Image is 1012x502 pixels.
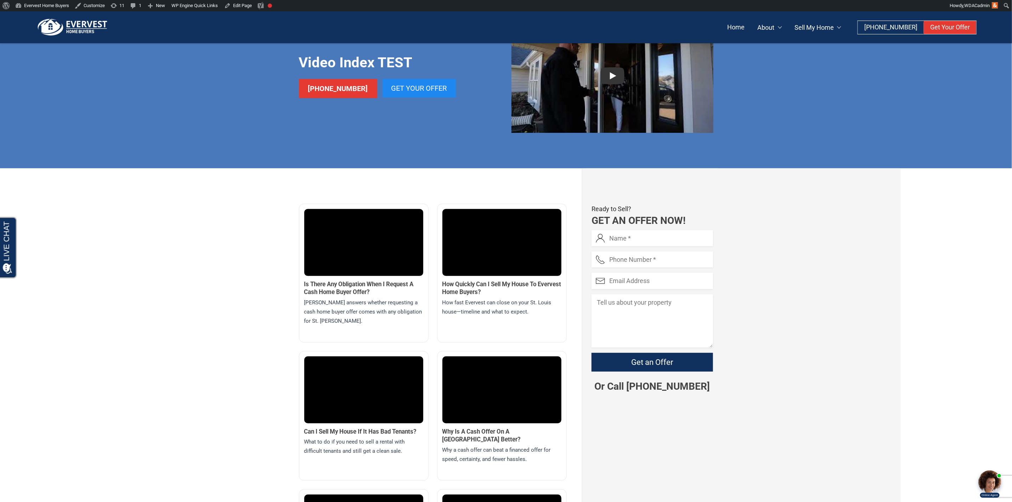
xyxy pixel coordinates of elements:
[924,21,976,34] a: Get Your Offer
[592,204,713,215] p: Ready to Sell?
[304,438,423,456] p: What to do if you need to sell a rental with difficult tenants and still get a clean sale.
[304,209,423,276] iframe: Is There Any Obligation When I Request A Cash Home Buyer Offer?
[17,6,57,15] span: Opens a chat window
[592,273,713,289] input: Email Address
[858,21,924,34] a: [PHONE_NUMBER]
[299,79,377,98] a: [PHONE_NUMBER]
[304,280,423,296] h3: Is There Any Obligation When I Request A Cash Home Buyer Offer?
[788,21,848,34] a: Sell My Home
[592,353,713,372] input: Get an Offer
[308,84,368,93] span: [PHONE_NUMBER]
[592,230,713,246] input: Name *
[442,209,561,276] iframe: How Quickly Can I Sell My House To Evervest Home Buyers?
[592,214,713,227] h2: Get an Offer Now!
[304,356,423,423] iframe: Can I Sell My House If It Has Bad Tenants?
[304,428,423,436] h3: Can I Sell My House If It Has Bad Tenants?
[304,298,423,326] p: [PERSON_NAME] answers whether requesting a cash home buyer offer comes with any obligation for St...
[442,298,561,317] p: How fast Evervest can close on your St. Louis house—timeline and what to expect.
[442,446,561,464] p: Why a cash offer can beat a financed offer for speed, certainty, and fewer hassles.
[592,252,713,267] input: Phone Number *
[35,18,110,36] img: logo.png
[592,380,713,393] p: Or Call [PHONE_NUMBER]
[442,280,561,296] h3: How Quickly Can I Sell My House To Evervest Home Buyers?
[721,21,751,34] a: Home
[383,79,456,97] a: Get Your Offer
[442,356,561,423] iframe: Why Is A Cash Offer On A St Louis House Better?
[751,21,788,34] a: About
[268,4,272,8] div: Focus keyphrase not set
[299,53,456,72] h1: Video Index TEST
[969,463,1005,498] iframe: To enrich screen reader interactions, please activate Accessibility in Grammarly extension settings
[442,428,561,444] h3: Why Is A Cash Offer On A [GEOGRAPHIC_DATA] Better?
[864,23,917,31] span: [PHONE_NUMBER]
[592,230,713,380] form: Contact form
[964,3,990,8] span: WDACadmin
